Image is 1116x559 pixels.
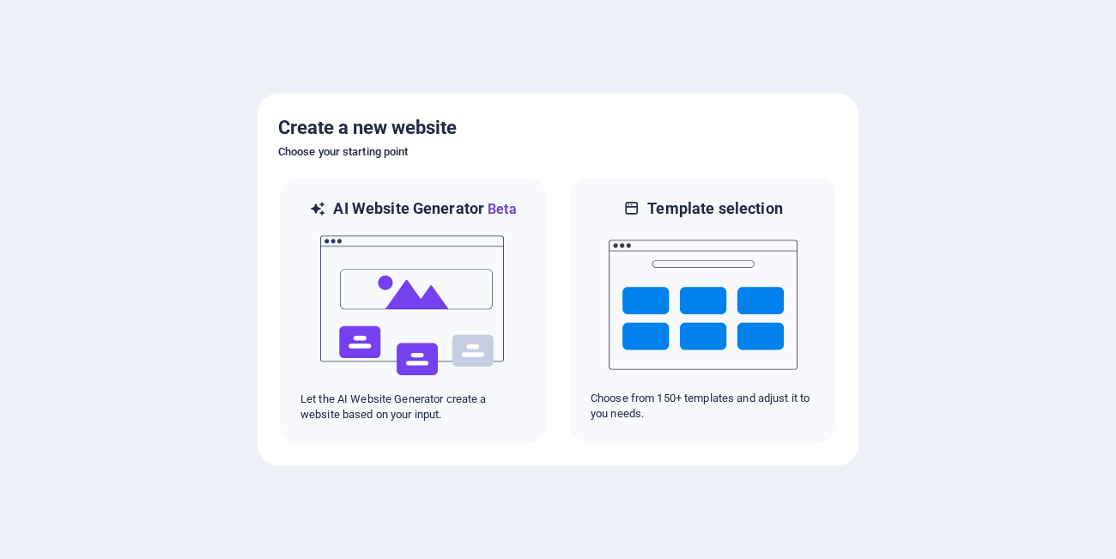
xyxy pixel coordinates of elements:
[484,201,517,217] span: Beta
[278,114,838,142] h5: Create a new website
[278,176,548,445] div: AI Website GeneratorBetaaiLet the AI Website Generator create a website based on your input.
[278,142,838,162] h6: Choose your starting point
[568,176,838,445] div: Template selectionChoose from 150+ templates and adjust it to you needs.
[318,220,507,392] img: ai
[647,198,782,219] h6: Template selection
[591,391,816,422] p: Choose from 150+ templates and adjust it to you needs.
[300,392,525,422] p: Let the AI Website Generator create a website based on your input.
[333,198,516,220] h6: AI Website Generator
